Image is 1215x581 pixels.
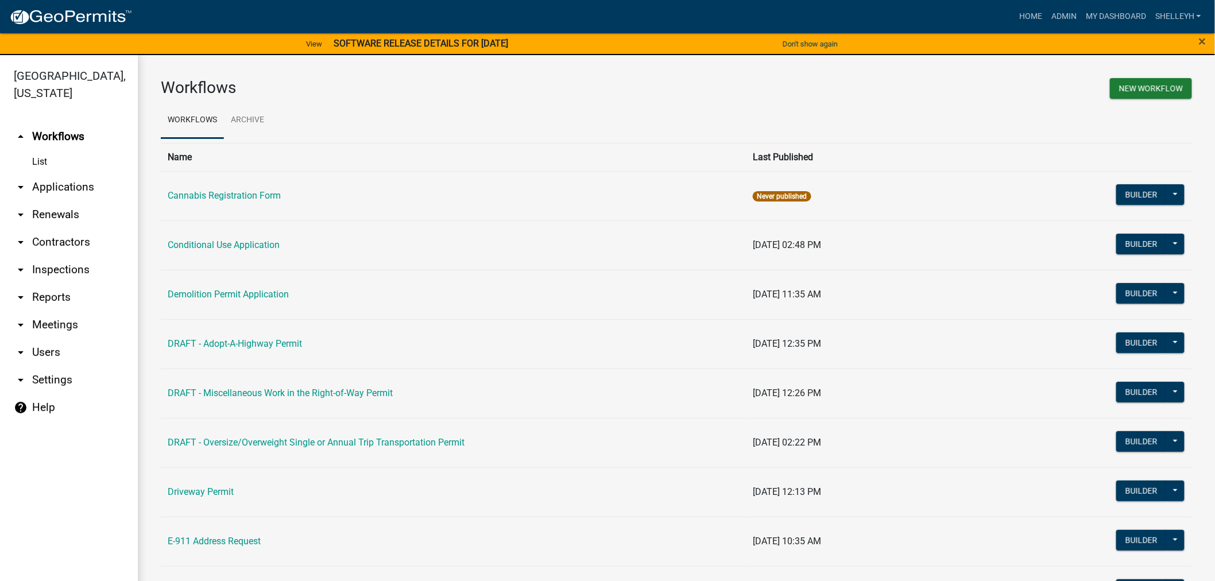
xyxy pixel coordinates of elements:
[1116,382,1167,402] button: Builder
[1047,6,1081,28] a: Admin
[168,536,261,547] a: E-911 Address Request
[14,318,28,332] i: arrow_drop_down
[14,290,28,304] i: arrow_drop_down
[1116,283,1167,304] button: Builder
[14,208,28,222] i: arrow_drop_down
[1151,6,1206,28] a: shelleyh
[168,388,393,398] a: DRAFT - Miscellaneous Work in the Right-of-Way Permit
[168,338,302,349] a: DRAFT - Adopt-A-Highway Permit
[1116,184,1167,205] button: Builder
[1199,33,1206,49] span: ×
[746,143,1035,171] th: Last Published
[753,239,821,250] span: [DATE] 02:48 PM
[161,102,224,139] a: Workflows
[161,143,746,171] th: Name
[778,34,842,53] button: Don't show again
[161,78,668,98] h3: Workflows
[753,437,821,448] span: [DATE] 02:22 PM
[14,180,28,194] i: arrow_drop_down
[168,190,281,201] a: Cannabis Registration Form
[334,38,508,49] strong: SOFTWARE RELEASE DETAILS FOR [DATE]
[1199,34,1206,48] button: Close
[14,373,28,387] i: arrow_drop_down
[1081,6,1151,28] a: My Dashboard
[1116,431,1167,452] button: Builder
[1116,234,1167,254] button: Builder
[14,235,28,249] i: arrow_drop_down
[14,401,28,415] i: help
[753,486,821,497] span: [DATE] 12:13 PM
[1110,78,1192,99] button: New Workflow
[1015,6,1047,28] a: Home
[753,191,811,202] span: Never published
[1116,332,1167,353] button: Builder
[1116,481,1167,501] button: Builder
[168,289,289,300] a: Demolition Permit Application
[224,102,271,139] a: Archive
[753,289,821,300] span: [DATE] 11:35 AM
[301,34,327,53] a: View
[1116,530,1167,551] button: Builder
[14,346,28,359] i: arrow_drop_down
[753,388,821,398] span: [DATE] 12:26 PM
[14,130,28,144] i: arrow_drop_up
[168,437,465,448] a: DRAFT - Oversize/Overweight Single or Annual Trip Transportation Permit
[14,263,28,277] i: arrow_drop_down
[168,239,280,250] a: Conditional Use Application
[168,486,234,497] a: Driveway Permit
[753,536,821,547] span: [DATE] 10:35 AM
[753,338,821,349] span: [DATE] 12:35 PM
